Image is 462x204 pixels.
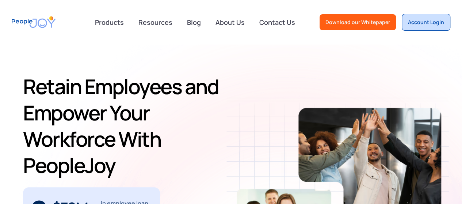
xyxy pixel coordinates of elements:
[255,14,299,30] a: Contact Us
[402,14,450,31] a: Account Login
[325,19,390,26] div: Download our Whitepaper
[408,19,444,26] div: Account Login
[320,14,396,30] a: Download our Whitepaper
[183,14,205,30] a: Blog
[12,12,56,32] a: home
[134,14,177,30] a: Resources
[91,15,128,30] div: Products
[211,14,249,30] a: About Us
[23,73,237,178] h1: Retain Employees and Empower Your Workforce With PeopleJoy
